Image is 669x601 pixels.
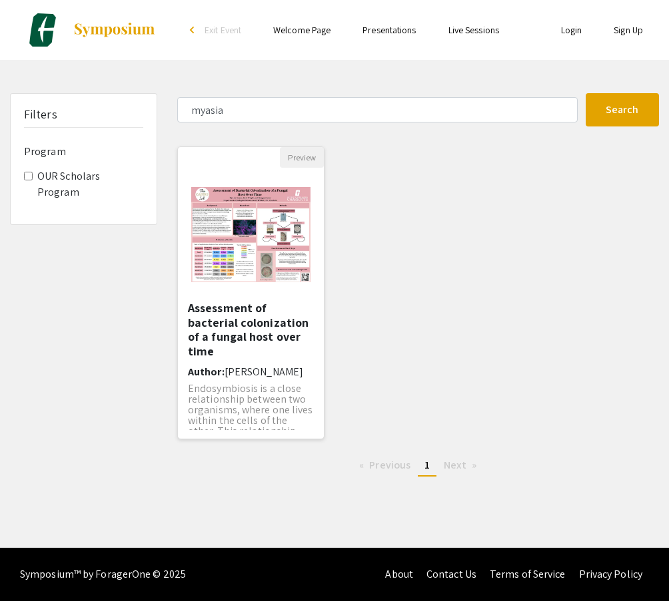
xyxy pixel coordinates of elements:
a: Welcome Page [273,24,331,36]
span: [PERSON_NAME] [225,365,303,379]
label: OUR Scholars Program [37,168,143,200]
button: Preview [280,147,324,168]
p: Endosymbiosis is a close relationship between two organisms, where one lives within the cells of ... [188,383,314,437]
span: Previous [369,458,410,472]
div: Open Presentation <p>Assessment of bacterial colonization of a fungal host over time</p> [177,146,325,439]
a: Terms of Service [490,567,566,581]
span: 1 [424,458,430,472]
a: Contact Us [426,567,476,581]
a: Login [561,24,582,36]
button: Search [586,93,660,126]
h5: Filters [24,107,57,122]
h6: Program [24,145,143,158]
h6: Author: [188,365,314,378]
img: <p>Assessment of bacterial colonization of a fungal host over time</p> [178,174,324,296]
ul: Pagination [177,455,659,477]
div: arrow_back_ios [190,26,198,34]
input: Search Keyword(s) Or Author(s) [177,97,578,122]
a: Live Sessions [448,24,499,36]
iframe: Chat [10,541,57,591]
a: Sign Up [614,24,643,36]
a: 2024 Honors Research Symposium [10,13,156,47]
span: Exit Event [205,24,241,36]
div: Symposium™ by ForagerOne © 2025 [20,548,186,601]
h5: Assessment of bacterial colonization of a fungal host over time [188,301,314,358]
img: Symposium by ForagerOne [73,22,156,38]
img: 2024 Honors Research Symposium [26,13,59,47]
a: Presentations [362,24,416,36]
a: About [385,567,413,581]
span: Next [444,458,466,472]
a: Privacy Policy [579,567,642,581]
